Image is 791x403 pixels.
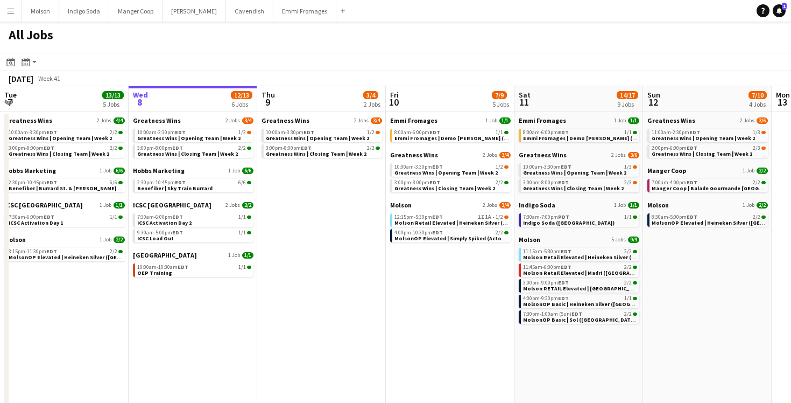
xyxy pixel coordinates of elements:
[519,151,567,159] span: Greatness Wins
[102,91,124,99] span: 13/13
[4,235,125,263] div: Molson1 Job2/23:15pm-11:30pmEDT2/2MolsonOP Elevated | Heineken Silver ([GEOGRAPHIC_DATA], [GEOGRA...
[496,180,503,185] span: 2/2
[109,1,163,22] button: Manger Coop
[44,213,54,220] span: EDT
[44,144,54,151] span: EDT
[9,254,221,261] span: MolsonOP Elevated | Heineken Silver (Laval, QC)
[390,116,437,124] span: Emmi Fromages
[523,130,569,135] span: 8:00am-6:00pm
[757,117,768,124] span: 3/6
[390,201,511,209] a: Molson2 Jobs3/4
[499,117,511,124] span: 1/1
[647,201,768,209] a: Molson1 Job2/2
[571,310,582,317] span: EDT
[633,131,637,134] span: 1/1
[394,163,508,176] a: 10:00am-3:30pmEDT1/2Greatness Wins | Opening Team | Week 2
[753,214,760,220] span: 2/2
[36,74,62,82] span: Week 41
[523,219,615,226] span: Indigo Soda (BC)
[558,129,569,136] span: EDT
[647,201,768,229] div: Molson1 Job2/28:30am-5:00pmEDT2/2MolsonOP Elevated | Heineken Silver ([GEOGRAPHIC_DATA][PERSON_NA...
[133,90,148,100] span: Wed
[4,116,125,166] div: Greatness Wins2 Jobs4/410:00am-3:30pmEDT2/2Greatness Wins | Opening Team | Week 23:00pm-8:00pmEDT...
[231,91,252,99] span: 12/13
[137,214,183,220] span: 7:30am-6:00pm
[242,117,253,124] span: 3/4
[133,116,253,166] div: Greatness Wins2 Jobs3/410:00am-3:30pmEDT1/2Greatness Wins | Opening Team | Week 23:00pm-8:00pmEDT...
[624,296,632,301] span: 1/1
[523,311,582,317] span: 7:30pm-1:00am (Sun)
[740,117,754,124] span: 2 Jobs
[266,129,380,141] a: 10:00am-3:30pmEDT1/2Greatness Wins | Opening Team | Week 2
[389,96,399,108] span: 10
[22,1,59,22] button: Molson
[100,237,111,243] span: 1 Job
[137,229,251,241] a: 9:30am-5:00pmEDT1/1ICSC Load Out
[118,131,123,134] span: 2/2
[782,3,787,10] span: 1
[110,145,117,151] span: 2/2
[558,179,569,186] span: EDT
[523,285,761,292] span: Molson RETAIL Elevated | Madri (Vancouver, BC)
[242,202,253,209] span: 2/2
[394,129,508,141] a: 8:00am-6:00pmEDT1/1Emmi Fromages | Demo [PERSON_NAME] ([GEOGRAPHIC_DATA], [GEOGRAPHIC_DATA])
[9,144,123,157] a: 3:00pm-8:00pmEDT2/2Greatness Wins | Closing Team | Week 2
[9,180,57,185] span: 2:30pm-10:45pm
[238,180,246,185] span: 6/6
[749,100,766,108] div: 4 Jobs
[753,130,760,135] span: 1/3
[175,129,186,136] span: EDT
[504,131,508,134] span: 1/1
[394,230,443,235] span: 4:00pm-10:30pm
[97,117,111,124] span: 2 Jobs
[137,263,251,276] a: 10:00am-10:30amEDT1/1OEP Training
[100,168,111,174] span: 1 Job
[133,116,253,124] a: Greatness Wins2 Jobs3/4
[4,116,125,124] a: Greatness Wins2 Jobs4/4
[228,168,240,174] span: 1 Job
[260,96,275,108] span: 9
[9,135,112,142] span: Greatness Wins | Opening Team | Week 2
[238,265,246,270] span: 1/1
[478,214,484,220] span: 1I
[523,296,569,301] span: 4:00pm-9:30pm
[137,213,251,226] a: 7:30am-6:00pmEDT1/1ICSC Activation Day 2
[133,201,211,209] span: ICSC Toronto
[46,179,57,186] span: EDT
[4,166,125,175] a: Hobbs Marketing1 Job6/6
[266,150,366,157] span: Greatness Wins | Closing Team | Week 2
[652,135,755,142] span: Greatness Wins | Opening Team | Week 2
[523,213,637,226] a: 7:30am-7:00pmPDT1/1Indigo Soda ([GEOGRAPHIC_DATA])
[647,201,669,209] span: Molson
[133,251,197,259] span: Old El Paso
[262,116,309,124] span: Greatness Wins
[133,201,253,209] a: ICSC [GEOGRAPHIC_DATA]2 Jobs2/2
[9,73,33,84] div: [DATE]
[367,145,375,151] span: 2/2
[523,179,637,191] a: 3:00pm-8:00pmEDT2/3Greatness Wins | Closing Team | Week 2
[614,117,626,124] span: 1 Job
[523,265,571,270] span: 11:45am-6:00pm
[523,249,571,254] span: 11:15am-5:30pm
[628,237,639,243] span: 9/9
[390,151,438,159] span: Greatness Wins
[624,249,632,254] span: 2/2
[137,150,238,157] span: Greatness Wins | Closing Team | Week 2
[137,145,183,151] span: 3:00pm-8:00pm
[247,131,251,134] span: 1/2
[9,213,123,226] a: 7:30am-6:00pmEDT1/1ICSC Activation Day 1
[687,179,697,186] span: EDT
[617,100,638,108] div: 9 Jobs
[523,269,719,276] span: Molson Retail Elevated | Madri (LaSalle, QC)
[114,168,125,174] span: 6/6
[499,152,511,158] span: 3/4
[687,213,697,220] span: EDT
[9,179,123,191] a: 2:30pm-10:45pmEDT6/6Benefiber | Burrard St. & [PERSON_NAME] St.
[624,214,632,220] span: 1/1
[523,295,637,307] a: 4:00pm-9:30pmEDT1/1MolsonOP Basic | Heineken Silver ([GEOGRAPHIC_DATA], [GEOGRAPHIC_DATA])
[523,180,569,185] span: 3:00pm-8:00pm
[133,166,185,175] span: Hobbs Marketing
[624,164,632,170] span: 1/3
[523,301,726,308] span: MolsonOP Basic | Heineken Silver (Calgary, AB)
[110,130,117,135] span: 2/2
